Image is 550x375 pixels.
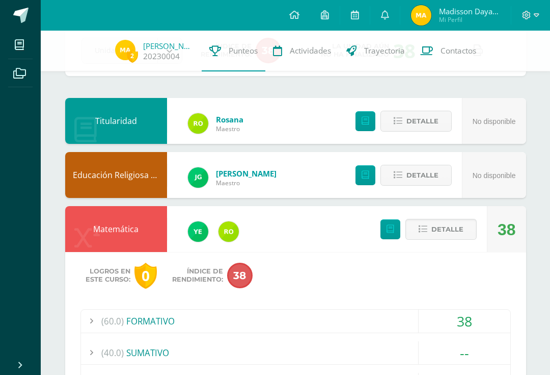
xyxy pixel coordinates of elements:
span: Detalle [406,166,438,185]
span: Contactos [441,45,476,56]
span: No disponible [473,117,516,126]
a: Actividades [265,31,339,71]
span: Rosana [216,114,243,124]
span: Mi Perfil [439,15,500,24]
img: 4877bade2e19e29e430c11a5b67cb138.png [411,5,431,26]
span: Trayectoria [364,45,405,56]
span: Detalle [431,220,463,239]
span: Logros en este curso: [86,267,130,284]
div: Matemática [65,206,167,252]
span: Actividades [290,45,331,56]
span: (60.0) [101,310,124,333]
img: fd93c6619258ae32e8e829e8701697bb.png [188,221,208,242]
div: 38 [498,207,516,253]
div: FORMATIVO [81,310,510,333]
span: Maestro [216,179,277,187]
button: Detalle [380,165,452,186]
span: 38 [227,263,253,288]
span: (40.0) [101,341,124,364]
a: 20230004 [143,51,180,62]
div: 0 [134,263,157,289]
a: Contactos [413,31,484,71]
div: SUMATIVO [81,341,510,364]
img: 53ebae3843709d0b88523289b497d643.png [188,113,208,134]
a: Trayectoria [339,31,413,71]
button: Detalle [405,219,477,240]
span: Punteos [229,45,258,56]
div: Educación Religiosa Escolar [65,152,167,198]
div: 38 [419,310,510,333]
span: Índice de Rendimiento: [172,267,223,284]
a: [PERSON_NAME] [143,41,194,51]
span: No disponible [473,171,516,180]
button: Detalle [380,111,452,132]
img: 53ebae3843709d0b88523289b497d643.png [218,221,239,242]
span: 2 [127,49,138,62]
a: Punteos [202,31,265,71]
div: -- [419,341,510,364]
span: Detalle [406,112,438,131]
span: Maestro [216,124,243,133]
span: [PERSON_NAME] [216,168,277,179]
span: Madisson Dayane [439,6,500,16]
div: Titularidad [65,98,167,144]
img: 3da61d9b1d2c0c7b8f7e89c78bbce001.png [188,167,208,188]
img: 4877bade2e19e29e430c11a5b67cb138.png [115,40,135,60]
